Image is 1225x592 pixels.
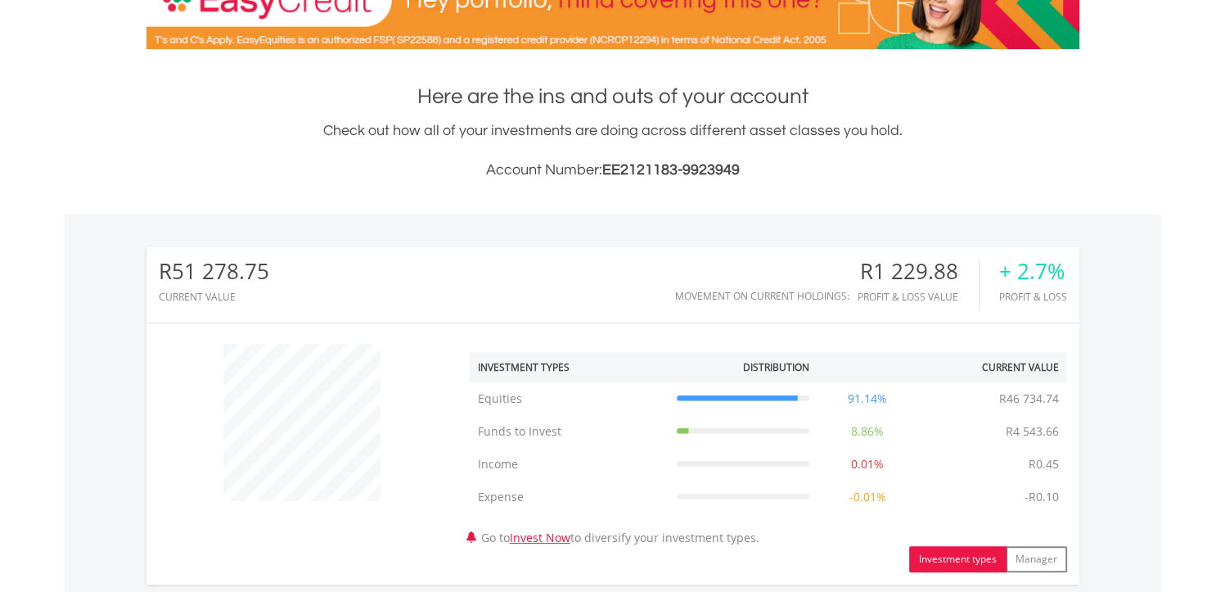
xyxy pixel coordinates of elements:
td: R0.45 [1020,448,1067,481]
div: Go to to diversify your investment types. [457,336,1079,572]
a: Invest Now [510,530,570,545]
h3: Account Number: [146,159,1079,182]
td: Income [470,448,669,481]
div: + 2.7% [999,260,1067,283]
div: R1 229.88 [858,260,979,283]
button: Investment types [909,546,1007,572]
td: -R0.10 [1016,481,1067,513]
th: Investment Types [470,352,669,382]
td: 0.01% [817,448,917,481]
td: -0.01% [817,481,917,513]
span: EE2121183-9923949 [602,162,740,178]
td: Funds to Invest [470,415,669,448]
div: CURRENT VALUE [159,291,269,302]
div: R51 278.75 [159,260,269,283]
td: R4 543.66 [998,415,1067,448]
td: R46 734.74 [991,382,1067,415]
div: Distribution [743,360,809,374]
th: Current Value [917,352,1067,382]
td: 8.86% [817,415,917,448]
div: Profit & Loss [999,291,1067,302]
div: Movement on Current Holdings: [675,291,849,301]
td: 91.14% [817,382,917,415]
div: Check out how all of your investments are doing across different asset classes you hold. [146,120,1079,182]
td: Expense [470,481,669,513]
button: Manager [1006,546,1067,572]
h1: Here are the ins and outs of your account [146,82,1079,111]
td: Equities [470,382,669,415]
div: Profit & Loss Value [858,291,979,302]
